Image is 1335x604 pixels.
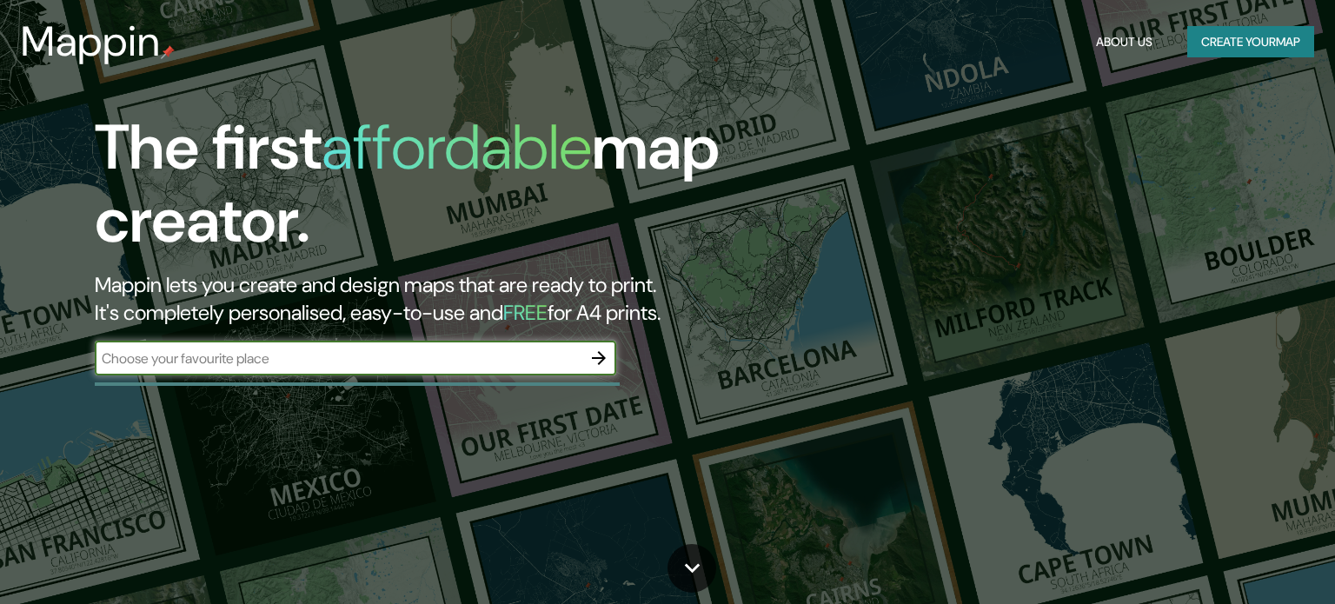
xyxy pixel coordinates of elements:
h1: The first map creator. [95,111,762,271]
button: Create yourmap [1187,26,1314,58]
h2: Mappin lets you create and design maps that are ready to print. It's completely personalised, eas... [95,271,762,327]
img: mappin-pin [161,45,175,59]
h3: Mappin [21,17,161,66]
h5: FREE [503,299,548,326]
button: About Us [1089,26,1159,58]
input: Choose your favourite place [95,348,581,368]
h1: affordable [322,107,592,188]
